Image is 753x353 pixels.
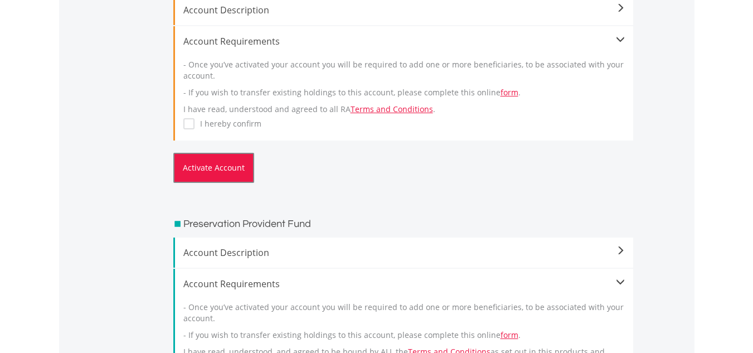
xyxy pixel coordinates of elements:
a: form [501,87,518,98]
div: Account Requirements [183,35,625,48]
a: form [501,330,518,340]
a: Terms and Conditions [351,104,433,114]
p: - If you wish to transfer existing holdings to this account, please complete this online . [183,87,625,98]
button: Activate Account [173,153,254,183]
span: Account Description [183,3,625,17]
p: - Once you’ve activated your account you will be required to add one or more beneficiaries, to be... [183,302,625,324]
p: - If you wish to transfer existing holdings to this account, please complete this online . [183,330,625,341]
label: I hereby confirm [195,118,261,129]
p: - Once you’ve activated your account you will be required to add one or more beneficiaries, to be... [183,59,625,81]
div: Account Requirements [183,277,625,291]
h3: Preservation Provident Fund [183,216,311,232]
div: I have read, understood and agreed to all RA . [183,48,625,132]
span: Account Description [183,246,625,259]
